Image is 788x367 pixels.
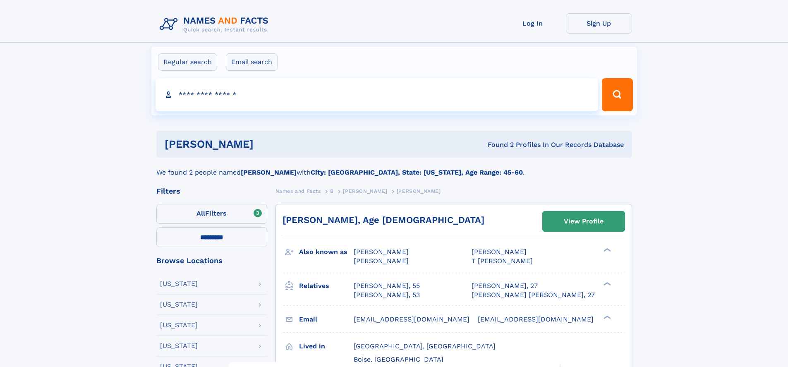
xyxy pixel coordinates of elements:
[330,186,334,196] a: B
[156,13,275,36] img: Logo Names and Facts
[354,248,409,256] span: [PERSON_NAME]
[472,257,533,265] span: T [PERSON_NAME]
[226,53,278,71] label: Email search
[156,257,267,264] div: Browse Locations
[160,301,198,308] div: [US_STATE]
[299,279,354,293] h3: Relatives
[343,186,387,196] a: [PERSON_NAME]
[472,290,595,300] a: [PERSON_NAME] [PERSON_NAME], 27
[283,215,484,225] a: [PERSON_NAME], Age [DEMOGRAPHIC_DATA]
[343,188,387,194] span: [PERSON_NAME]
[354,290,420,300] a: [PERSON_NAME], 53
[397,188,441,194] span: [PERSON_NAME]
[478,315,594,323] span: [EMAIL_ADDRESS][DOMAIN_NAME]
[371,140,624,149] div: Found 2 Profiles In Our Records Database
[156,204,267,224] label: Filters
[601,247,611,253] div: ❯
[160,322,198,329] div: [US_STATE]
[330,188,334,194] span: B
[311,168,523,176] b: City: [GEOGRAPHIC_DATA], State: [US_STATE], Age Range: 45-60
[601,314,611,320] div: ❯
[354,257,409,265] span: [PERSON_NAME]
[299,245,354,259] h3: Also known as
[354,315,469,323] span: [EMAIL_ADDRESS][DOMAIN_NAME]
[564,212,604,231] div: View Profile
[299,312,354,326] h3: Email
[543,211,625,231] a: View Profile
[601,281,611,286] div: ❯
[156,187,267,195] div: Filters
[241,168,297,176] b: [PERSON_NAME]
[156,78,599,111] input: search input
[165,139,371,149] h1: [PERSON_NAME]
[160,343,198,349] div: [US_STATE]
[275,186,321,196] a: Names and Facts
[472,248,527,256] span: [PERSON_NAME]
[500,13,566,34] a: Log In
[158,53,217,71] label: Regular search
[196,209,205,217] span: All
[160,281,198,287] div: [US_STATE]
[354,281,420,290] a: [PERSON_NAME], 55
[299,339,354,353] h3: Lived in
[354,355,443,363] span: Boise, [GEOGRAPHIC_DATA]
[566,13,632,34] a: Sign Up
[354,342,496,350] span: [GEOGRAPHIC_DATA], [GEOGRAPHIC_DATA]
[602,78,632,111] button: Search Button
[472,281,538,290] a: [PERSON_NAME], 27
[156,158,632,178] div: We found 2 people named with .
